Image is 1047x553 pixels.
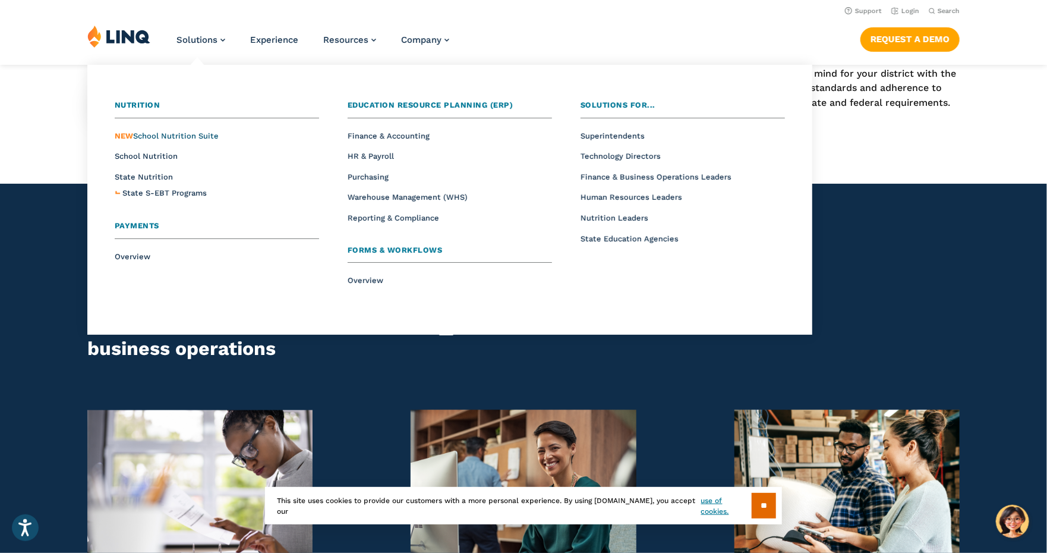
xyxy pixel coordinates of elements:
[581,99,785,118] a: Solutions for...
[115,131,219,140] span: School Nutrition Suite
[401,34,441,45] span: Company
[115,99,319,118] a: Nutrition
[348,244,552,263] a: Forms & Workflows
[581,213,648,222] a: Nutrition Leaders
[348,99,552,118] a: Education Resource Planning (ERP)
[348,246,443,254] span: Forms & Workflows
[929,7,960,15] button: Open Search Bar
[176,34,225,45] a: Solutions
[581,193,682,202] a: Human Resources Leaders
[87,25,150,48] img: LINQ | K‑12 Software
[348,213,439,222] a: Reporting & Compliance
[115,252,150,261] a: Overview
[348,193,468,202] a: Warehouse Management (WHS)
[860,27,960,51] a: Request a Demo
[581,152,661,161] a: Technology Directors
[581,234,679,243] a: State Education Agencies
[176,25,449,64] nav: Primary Navigation
[265,487,782,524] div: This site uses cookies to provide our customers with a more personal experience. By using [DOMAIN...
[734,67,960,127] p: Provide peace of mind for your district with the highest security standards and adherence to ever...
[348,100,513,109] span: Education Resource Planning (ERP)
[581,172,731,181] a: Finance & Business Operations Leaders
[891,7,919,15] a: Login
[401,34,449,45] a: Company
[122,188,207,197] span: State S-EBT Programs
[938,7,960,15] span: Search
[115,152,178,161] a: School Nutrition
[122,187,207,200] a: State S-EBT Programs
[860,25,960,51] nav: Button Navigation
[581,131,645,140] a: Superintendents
[348,152,394,161] a: HR & Payroll
[250,34,298,45] a: Experience
[348,276,383,285] a: Overview
[115,172,173,181] a: State Nutrition
[996,505,1029,538] button: Hello, have a question? Let’s chat.
[176,34,217,45] span: Solutions
[348,172,389,181] a: Purchasing
[845,7,882,15] a: Support
[115,100,160,109] span: Nutrition
[581,100,655,109] span: Solutions for...
[115,221,159,230] span: Payments
[348,131,430,140] a: Finance & Accounting
[323,34,376,45] a: Resources
[115,131,219,140] a: NEWSchool Nutrition Suite
[115,131,133,140] span: NEW
[323,34,368,45] span: Resources
[115,220,319,239] a: Payments
[701,495,752,517] a: use of cookies.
